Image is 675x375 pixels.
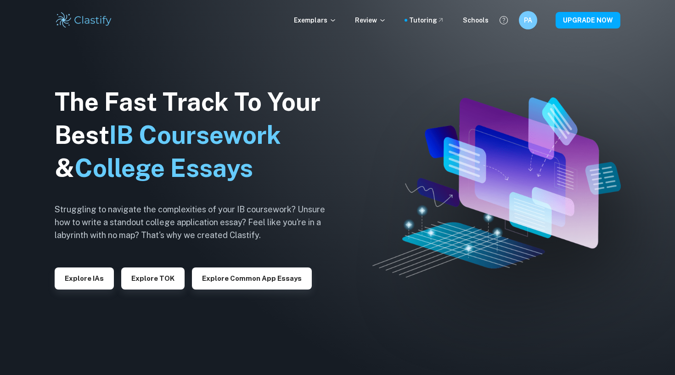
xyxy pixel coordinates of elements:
p: Exemplars [294,15,337,25]
button: Help and Feedback [496,12,512,28]
h6: Struggling to navigate the complexities of your IB coursework? Unsure how to write a standout col... [55,203,339,242]
span: College Essays [74,153,253,182]
button: Explore Common App essays [192,267,312,290]
button: Explore IAs [55,267,114,290]
h1: The Fast Track To Your Best & [55,85,339,185]
button: UPGRADE NOW [556,12,620,28]
button: PA [519,11,537,29]
p: Review [355,15,386,25]
a: Schools [463,15,489,25]
a: Explore Common App essays [192,273,312,282]
span: IB Coursework [109,120,281,149]
img: Clastify logo [55,11,113,29]
h6: PA [523,15,534,25]
a: Explore IAs [55,273,114,282]
a: Explore TOK [121,273,185,282]
img: Clastify hero [372,97,621,278]
button: Explore TOK [121,267,185,290]
a: Tutoring [409,15,444,25]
